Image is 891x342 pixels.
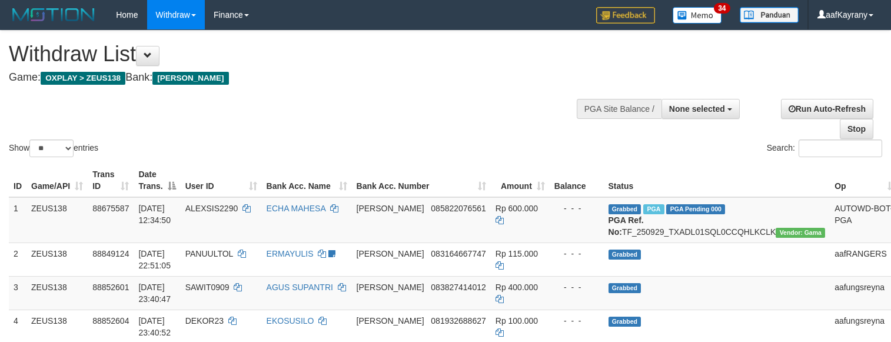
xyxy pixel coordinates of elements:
th: User ID: activate to sort column ascending [181,164,262,197]
span: Grabbed [609,204,641,214]
span: None selected [669,104,725,114]
span: PANUULTOL [185,249,233,258]
span: ALEXSIS2290 [185,204,238,213]
td: ZEUS138 [26,243,88,276]
a: ECHA MAHESA [267,204,325,213]
div: - - - [554,202,599,214]
td: 1 [9,197,26,243]
span: [PERSON_NAME] [357,204,424,213]
span: Rp 600.000 [496,204,538,213]
div: PGA Site Balance / [577,99,661,119]
a: ERMAYULIS [267,249,314,258]
th: Trans ID: activate to sort column ascending [88,164,134,197]
a: AGUS SUPANTRI [267,283,333,292]
th: Bank Acc. Name: activate to sort column ascending [262,164,352,197]
span: [PERSON_NAME] [357,316,424,326]
b: PGA Ref. No: [609,215,644,237]
span: Copy 081932688627 to clipboard [431,316,486,326]
button: None selected [661,99,740,119]
td: ZEUS138 [26,197,88,243]
span: [PERSON_NAME] [357,249,424,258]
label: Show entries [9,140,98,157]
td: TF_250929_TXADL01SQL0CCQHLKCLK [604,197,830,243]
span: 88852601 [92,283,129,292]
span: 88849124 [92,249,129,258]
a: EKOSUSILO [267,316,314,326]
span: Copy 083827414012 to clipboard [431,283,486,292]
span: Grabbed [609,317,641,327]
th: Balance [550,164,604,197]
span: [DATE] 12:34:50 [138,204,171,225]
h1: Withdraw List [9,42,582,66]
span: Copy 085822076561 to clipboard [431,204,486,213]
span: Rp 400.000 [496,283,538,292]
span: 88675587 [92,204,129,213]
th: ID [9,164,26,197]
th: Status [604,164,830,197]
span: Grabbed [609,283,641,293]
span: Vendor URL: https://trx31.1velocity.biz [776,228,825,238]
img: Feedback.jpg [596,7,655,24]
span: 34 [714,3,730,14]
div: - - - [554,315,599,327]
span: OXPLAY > ZEUS138 [41,72,125,85]
td: 2 [9,243,26,276]
input: Search: [799,140,882,157]
th: Game/API: activate to sort column ascending [26,164,88,197]
img: Button%20Memo.svg [673,7,722,24]
span: PGA Pending [666,204,725,214]
span: SAWIT0909 [185,283,230,292]
img: panduan.png [740,7,799,23]
h4: Game: Bank: [9,72,582,84]
div: - - - [554,281,599,293]
span: Rp 115.000 [496,249,538,258]
span: DEKOR23 [185,316,224,326]
th: Bank Acc. Number: activate to sort column ascending [352,164,491,197]
span: Copy 083164667747 to clipboard [431,249,486,258]
div: - - - [554,248,599,260]
span: [PERSON_NAME] [357,283,424,292]
span: Rp 100.000 [496,316,538,326]
a: Run Auto-Refresh [781,99,873,119]
span: [PERSON_NAME] [152,72,228,85]
td: 3 [9,276,26,310]
th: Amount: activate to sort column ascending [491,164,550,197]
span: Grabbed [609,250,641,260]
th: Date Trans.: activate to sort column descending [134,164,180,197]
a: Stop [840,119,873,139]
td: ZEUS138 [26,276,88,310]
span: Marked by aafpengsreynich [643,204,664,214]
span: [DATE] 23:40:52 [138,316,171,337]
span: [DATE] 23:40:47 [138,283,171,304]
img: MOTION_logo.png [9,6,98,24]
select: Showentries [29,140,74,157]
span: [DATE] 22:51:05 [138,249,171,270]
span: 88852604 [92,316,129,326]
label: Search: [767,140,882,157]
